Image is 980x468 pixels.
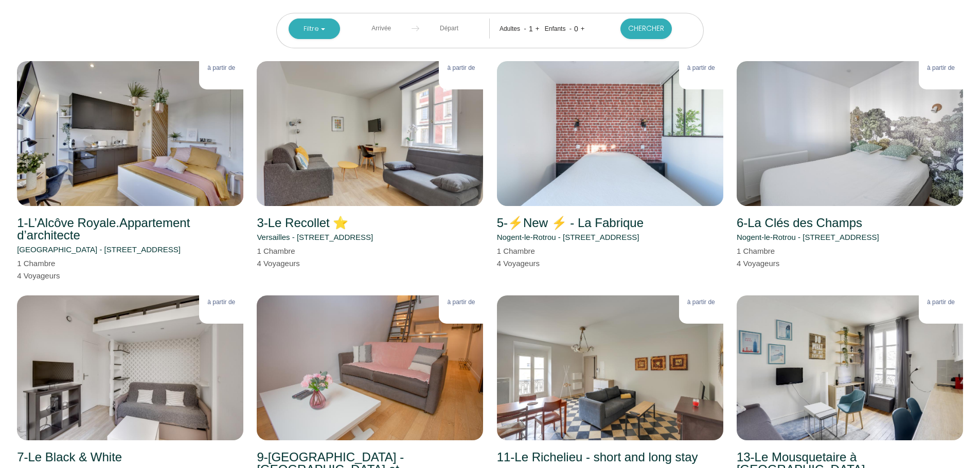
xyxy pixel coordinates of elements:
[500,24,524,34] div: Adultes
[737,257,779,270] p: 4 Voyageur
[447,63,475,73] p: à partir de
[351,18,412,39] input: Arrivée
[419,18,479,39] input: Départ
[17,451,122,463] h2: 7-Le Black & White
[569,25,572,32] a: -
[17,244,181,256] p: [GEOGRAPHIC_DATA] - [STREET_ADDRESS]
[927,63,955,73] p: à partir de
[207,307,235,322] p: 45 €
[497,295,723,440] img: rental-image
[536,259,540,268] span: s
[572,21,581,37] div: 0
[776,259,780,268] span: s
[927,297,955,307] p: à partir de
[207,63,235,73] p: à partir de
[56,271,60,280] span: s
[737,245,779,257] p: 1 Chambre
[412,25,419,32] img: guests
[289,18,340,39] button: Filtre
[207,73,235,87] p: 60 €
[497,257,540,270] p: 4 Voyageur
[17,257,60,270] p: 1 Chambre
[737,61,963,206] img: rental-image
[497,231,639,244] p: Nogent-le-Rotrou - [STREET_ADDRESS]
[620,18,672,39] button: Chercher
[447,307,475,322] p: 75 €
[497,245,540,257] p: 1 Chambre
[536,25,540,32] a: +
[17,295,243,440] img: rental-image
[257,257,299,270] p: 4 Voyageur
[737,217,862,229] h2: 6-La Clés des Champs
[257,295,483,440] img: rental-image
[257,61,483,206] img: rental-image
[497,61,723,206] img: rental-image
[497,217,644,229] h2: 5-⚡️New ⚡️ - La Fabrique
[545,24,569,34] div: Enfants
[17,217,243,241] h2: 1-L’Alcôve Royale.Appartement d’architecte
[17,270,60,282] p: 4 Voyageur
[581,25,585,32] a: +
[17,61,243,206] img: rental-image
[687,73,715,87] p: 50 €
[447,297,475,307] p: à partir de
[257,217,348,229] h2: 3-Le Recollet ⭐️
[526,21,536,37] div: 1
[497,451,698,463] h2: 11-Le Richelieu - short and long stay
[524,25,526,32] a: -
[687,307,715,322] p: 80 €
[296,259,300,268] span: s
[207,297,235,307] p: à partir de
[687,63,715,73] p: à partir de
[737,295,963,440] img: rental-image
[257,245,299,257] p: 1 Chambre
[447,73,475,87] p: 55 €
[257,231,373,244] p: Versailles - [STREET_ADDRESS]
[737,231,879,244] p: Nogent-le-Rotrou - [STREET_ADDRESS]
[927,73,955,87] p: 49 €
[927,307,955,322] p: 50 €
[687,297,715,307] p: à partir de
